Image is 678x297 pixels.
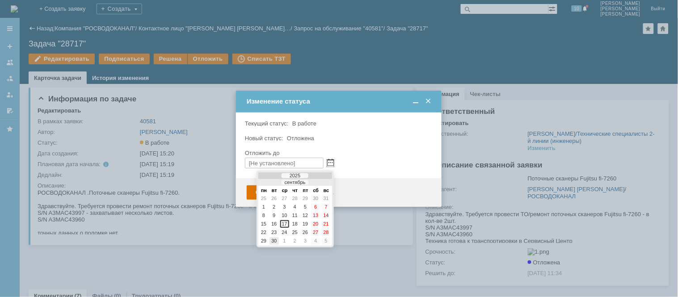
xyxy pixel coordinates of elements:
[259,220,268,228] div: 15
[280,212,289,219] div: 10
[301,203,310,211] div: 5
[311,10,331,17] strong: 3500р.
[311,212,320,219] div: 13
[259,237,268,245] div: 29
[411,97,420,105] span: Свернуть (Ctrl + M)
[301,220,310,228] div: 19
[322,203,331,211] div: 7
[259,203,268,211] div: 1
[291,195,299,202] div: 28
[322,229,331,236] div: 28
[259,229,268,236] div: 22
[280,229,289,236] div: 24
[270,203,278,211] div: 2
[280,195,289,202] div: 27
[311,237,320,245] div: 4
[270,212,278,219] div: 9
[245,150,431,156] div: Отложить до
[311,195,320,202] div: 30
[322,212,331,219] div: 14
[282,180,308,185] div: сентябрь
[280,220,289,228] div: 17
[311,229,320,236] div: 27
[322,195,331,202] div: 31
[292,120,316,127] span: В работе
[301,237,310,245] div: 3
[322,220,331,228] div: 21
[311,203,320,211] div: 6
[287,135,314,142] span: Отложена
[291,237,299,245] div: 2
[291,212,299,219] div: 11
[291,229,299,236] div: 25
[245,120,288,127] label: Текущий статус:
[322,188,331,194] td: вс
[282,173,308,178] div: 2025
[291,188,300,194] td: чт
[270,195,278,202] div: 26
[259,195,268,202] div: 25
[270,220,278,228] div: 16
[270,188,279,194] td: вт
[311,188,320,194] td: сб
[270,229,278,236] div: 23
[301,195,310,202] div: 29
[247,97,433,105] div: Изменение статуса
[270,237,278,245] div: 30
[280,188,290,194] td: ср
[259,212,268,219] div: 8
[245,135,283,142] label: Новый статус:
[322,237,331,245] div: 5
[291,220,299,228] div: 18
[301,212,310,219] div: 12
[291,203,299,211] div: 4
[280,203,289,211] div: 3
[424,97,433,105] span: Закрыть
[301,188,310,194] td: пт
[259,188,269,194] td: пн
[311,220,320,228] div: 20
[301,229,310,236] div: 26
[245,158,324,168] input: [Не установлено]
[280,237,289,245] div: 1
